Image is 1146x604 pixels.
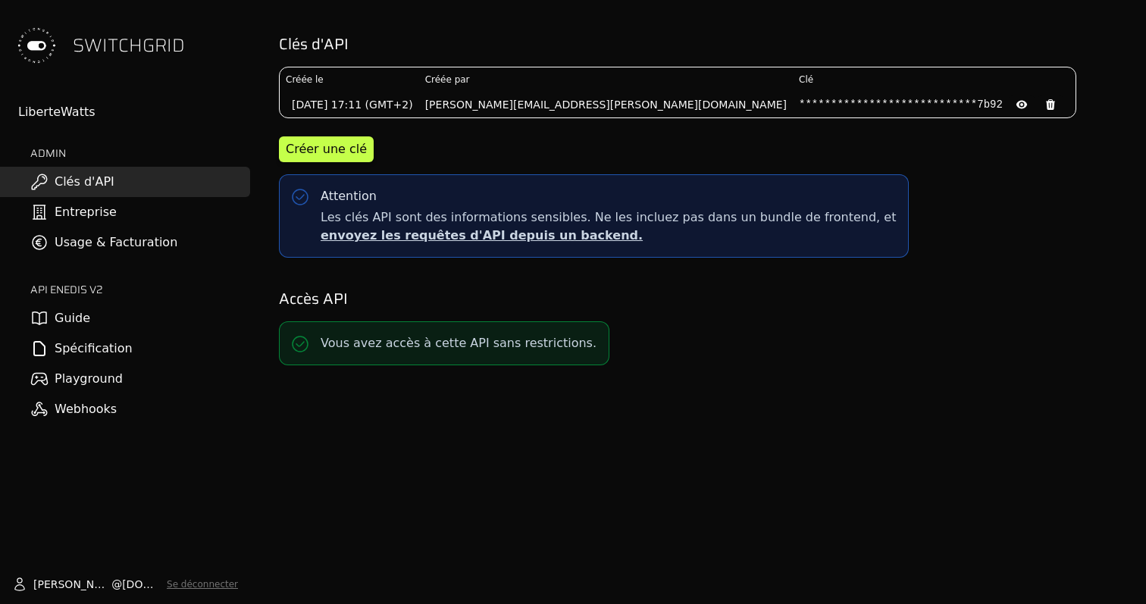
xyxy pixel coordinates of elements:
button: Créer une clé [279,136,374,162]
div: Créer une clé [286,140,367,158]
span: [PERSON_NAME].[PERSON_NAME] [33,577,111,592]
div: LiberteWatts [18,103,250,121]
img: Switchgrid Logo [12,21,61,70]
h2: ADMIN [30,146,250,161]
p: Vous avez accès à cette API sans restrictions. [321,334,596,352]
td: [DATE] 17:11 (GMT+2) [280,92,419,117]
span: [DOMAIN_NAME] [122,577,161,592]
h2: API ENEDIS v2 [30,282,250,297]
th: Clé [793,67,1076,92]
h2: Clés d'API [279,33,1125,55]
span: SWITCHGRID [73,33,185,58]
th: Créée le [280,67,419,92]
p: envoyez les requêtes d'API depuis un backend. [321,227,896,245]
span: Les clés API sont des informations sensibles. Ne les incluez pas dans un bundle de frontend, et [321,208,896,245]
th: Créée par [419,67,793,92]
td: [PERSON_NAME][EMAIL_ADDRESS][PERSON_NAME][DOMAIN_NAME] [419,92,793,117]
button: Se déconnecter [167,578,238,590]
span: @ [111,577,122,592]
div: Attention [321,187,377,205]
h2: Accès API [279,288,1125,309]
